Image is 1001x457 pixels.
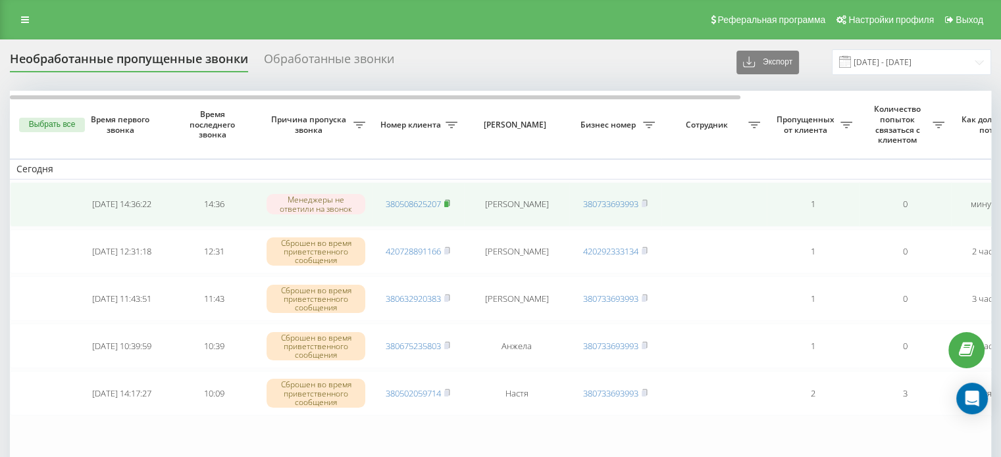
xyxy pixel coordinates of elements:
[178,109,249,140] span: Время последнего звонка
[583,293,638,304] a: 380733693993
[264,52,394,72] div: Обработанные звонки
[767,229,859,274] td: 1
[76,276,168,321] td: [DATE] 11:43:51
[773,114,840,135] span: Пропущенных от клиента
[576,120,643,130] span: Бизнес номер
[767,276,859,321] td: 1
[168,371,260,416] td: 10:09
[736,51,799,74] button: Экспорт
[583,245,638,257] a: 420292333134
[267,194,365,214] div: Менеджеры не ответили на звонок
[267,285,365,314] div: Сброшен во время приветственного сообщения
[10,52,248,72] div: Необработанные пропущенные звонки
[19,118,85,132] button: Выбрать все
[386,198,441,210] a: 380508625207
[767,182,859,227] td: 1
[386,387,441,399] a: 380502059714
[859,229,951,274] td: 0
[168,182,260,227] td: 14:36
[378,120,446,130] span: Номер клиента
[76,371,168,416] td: [DATE] 14:17:27
[464,371,569,416] td: Настя
[848,14,934,25] span: Настройки профиля
[464,324,569,368] td: Анжела
[583,340,638,352] a: 380733693993
[859,324,951,368] td: 0
[267,332,365,361] div: Сброшен во время приветственного сообщения
[464,229,569,274] td: [PERSON_NAME]
[168,324,260,368] td: 10:39
[386,293,441,304] a: 380632920383
[859,276,951,321] td: 0
[76,229,168,274] td: [DATE] 12:31:18
[583,387,638,399] a: 380733693993
[267,114,353,135] span: Причина пропуска звонка
[767,371,859,416] td: 2
[76,324,168,368] td: [DATE] 10:39:59
[168,229,260,274] td: 12:31
[717,14,825,25] span: Реферальная программа
[86,114,157,135] span: Время первого звонка
[464,182,569,227] td: [PERSON_NAME]
[267,237,365,266] div: Сброшен во время приветственного сообщения
[267,379,365,408] div: Сброшен во время приветственного сообщения
[386,340,441,352] a: 380675235803
[859,182,951,227] td: 0
[956,14,983,25] span: Выход
[956,383,988,414] div: Open Intercom Messenger
[767,324,859,368] td: 1
[668,120,748,130] span: Сотрудник
[386,245,441,257] a: 420728891166
[464,276,569,321] td: [PERSON_NAME]
[859,371,951,416] td: 3
[583,198,638,210] a: 380733693993
[475,120,558,130] span: [PERSON_NAME]
[76,182,168,227] td: [DATE] 14:36:22
[865,104,933,145] span: Количество попыток связаться с клиентом
[168,276,260,321] td: 11:43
